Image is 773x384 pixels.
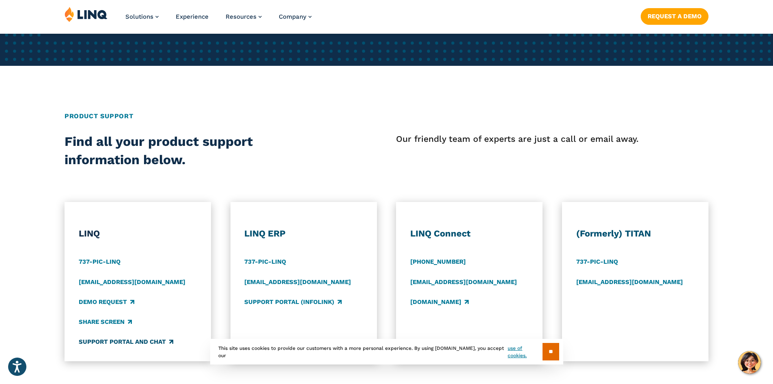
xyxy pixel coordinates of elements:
h3: LINQ [79,228,197,239]
a: 737-PIC-LINQ [244,258,286,267]
a: Request a Demo [641,8,708,24]
a: Share Screen [79,317,132,326]
a: Solutions [125,13,159,20]
h2: Product Support [65,111,708,121]
a: [EMAIL_ADDRESS][DOMAIN_NAME] [576,278,683,286]
a: [EMAIL_ADDRESS][DOMAIN_NAME] [79,278,185,286]
a: [DOMAIN_NAME] [410,297,469,306]
h3: LINQ Connect [410,228,529,239]
a: Demo Request [79,297,134,306]
a: use of cookies. [508,345,542,359]
nav: Primary Navigation [125,7,312,33]
a: [EMAIL_ADDRESS][DOMAIN_NAME] [244,278,351,286]
h2: Find all your product support information below. [65,132,322,169]
span: Solutions [125,13,153,20]
div: This site uses cookies to provide our customers with a more personal experience. By using [DOMAIN... [210,339,563,364]
h3: LINQ ERP [244,228,363,239]
nav: Button Navigation [641,7,708,24]
a: [PHONE_NUMBER] [410,258,466,267]
span: Company [279,13,306,20]
a: [EMAIL_ADDRESS][DOMAIN_NAME] [410,278,517,286]
p: Our friendly team of experts are just a call or email away. [396,132,708,145]
img: LINQ | K‑12 Software [65,7,108,22]
span: Resources [226,13,256,20]
a: Experience [176,13,209,20]
h3: (Formerly) TITAN [576,228,695,239]
a: 737-PIC-LINQ [576,258,618,267]
a: 737-PIC-LINQ [79,258,121,267]
button: Hello, have a question? Let’s chat. [738,351,761,374]
a: Resources [226,13,262,20]
a: Support Portal and Chat [79,338,173,347]
a: Company [279,13,312,20]
a: Support Portal (Infolink) [244,297,342,306]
